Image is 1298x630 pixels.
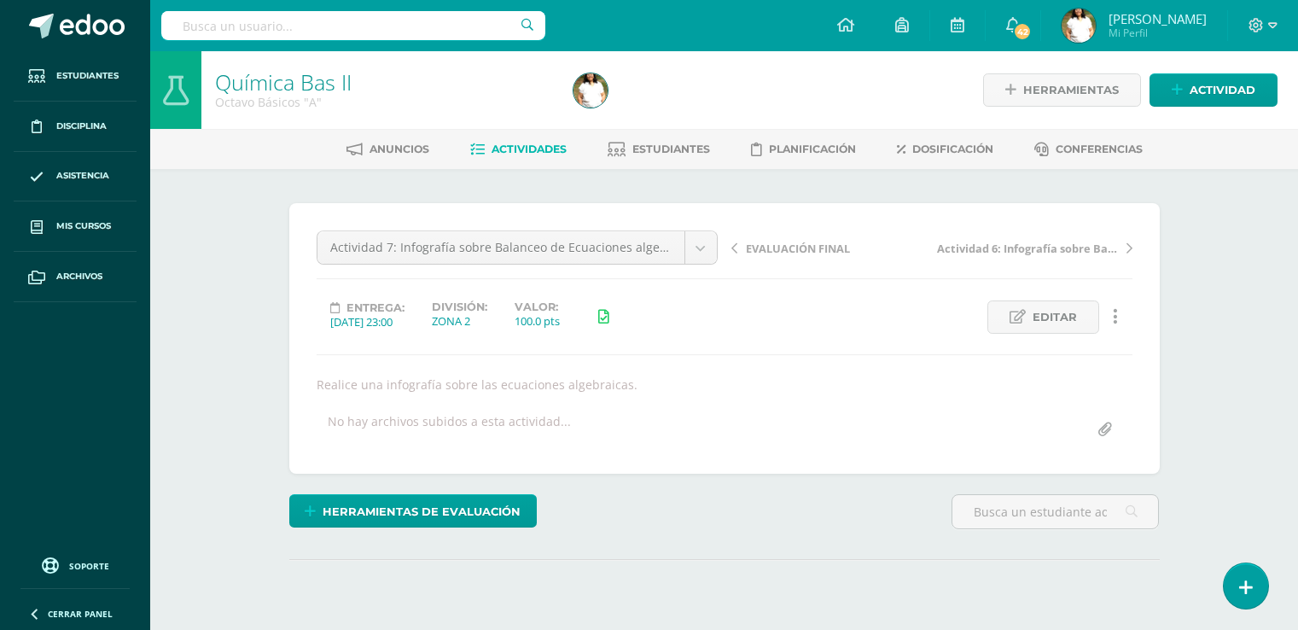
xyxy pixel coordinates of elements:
[56,219,111,233] span: Mis cursos
[608,136,710,163] a: Estudiantes
[330,231,672,264] span: Actividad 7: Infografía sobre Balanceo de Ecuaciones algebraicas
[515,300,560,313] label: Valor:
[323,496,521,528] span: Herramientas de evaluación
[14,51,137,102] a: Estudiantes
[932,239,1132,256] a: Actividad 6: Infografía sobre Balanceo de Ecuaciones por [PERSON_NAME]
[56,169,109,183] span: Asistencia
[1023,74,1119,106] span: Herramientas
[432,313,487,329] div: ZONA 2
[370,143,429,155] span: Anuncios
[215,70,553,94] h1: Química Bas II
[492,143,567,155] span: Actividades
[912,143,993,155] span: Dosificación
[937,241,1118,256] span: Actividad 6: Infografía sobre Balanceo de Ecuaciones por [PERSON_NAME]
[751,136,856,163] a: Planificación
[1190,74,1255,106] span: Actividad
[1062,9,1096,43] img: c7b04b25378ff11843444faa8800c300.png
[317,231,717,264] a: Actividad 7: Infografía sobre Balanceo de Ecuaciones algebraicas
[983,73,1141,107] a: Herramientas
[769,143,856,155] span: Planificación
[432,300,487,313] label: División:
[14,252,137,302] a: Archivos
[215,94,553,110] div: Octavo Básicos 'A'
[14,102,137,152] a: Disciplina
[310,376,1139,393] div: Realice una infografía sobre las ecuaciones algebraicas.
[215,67,352,96] a: Química Bas II
[69,560,109,572] span: Soporte
[897,136,993,163] a: Dosificación
[20,553,130,576] a: Soporte
[48,608,113,620] span: Cerrar panel
[289,494,537,528] a: Herramientas de evaluación
[1109,26,1207,40] span: Mi Perfil
[330,314,405,330] div: [DATE] 23:00
[515,313,560,329] div: 100.0 pts
[573,73,608,108] img: c7b04b25378ff11843444faa8800c300.png
[1034,136,1143,163] a: Conferencias
[746,241,850,256] span: EVALUACIÓN FINAL
[56,120,107,133] span: Disciplina
[1109,10,1207,27] span: [PERSON_NAME]
[1150,73,1278,107] a: Actividad
[632,143,710,155] span: Estudiantes
[1056,143,1143,155] span: Conferencias
[731,239,932,256] a: EVALUACIÓN FINAL
[346,136,429,163] a: Anuncios
[952,495,1158,528] input: Busca un estudiante aquí...
[470,136,567,163] a: Actividades
[14,201,137,252] a: Mis cursos
[1013,22,1032,41] span: 42
[328,413,571,446] div: No hay archivos subidos a esta actividad...
[161,11,545,40] input: Busca un usuario...
[56,270,102,283] span: Archivos
[1033,301,1077,333] span: Editar
[346,301,405,314] span: Entrega:
[56,69,119,83] span: Estudiantes
[14,152,137,202] a: Asistencia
